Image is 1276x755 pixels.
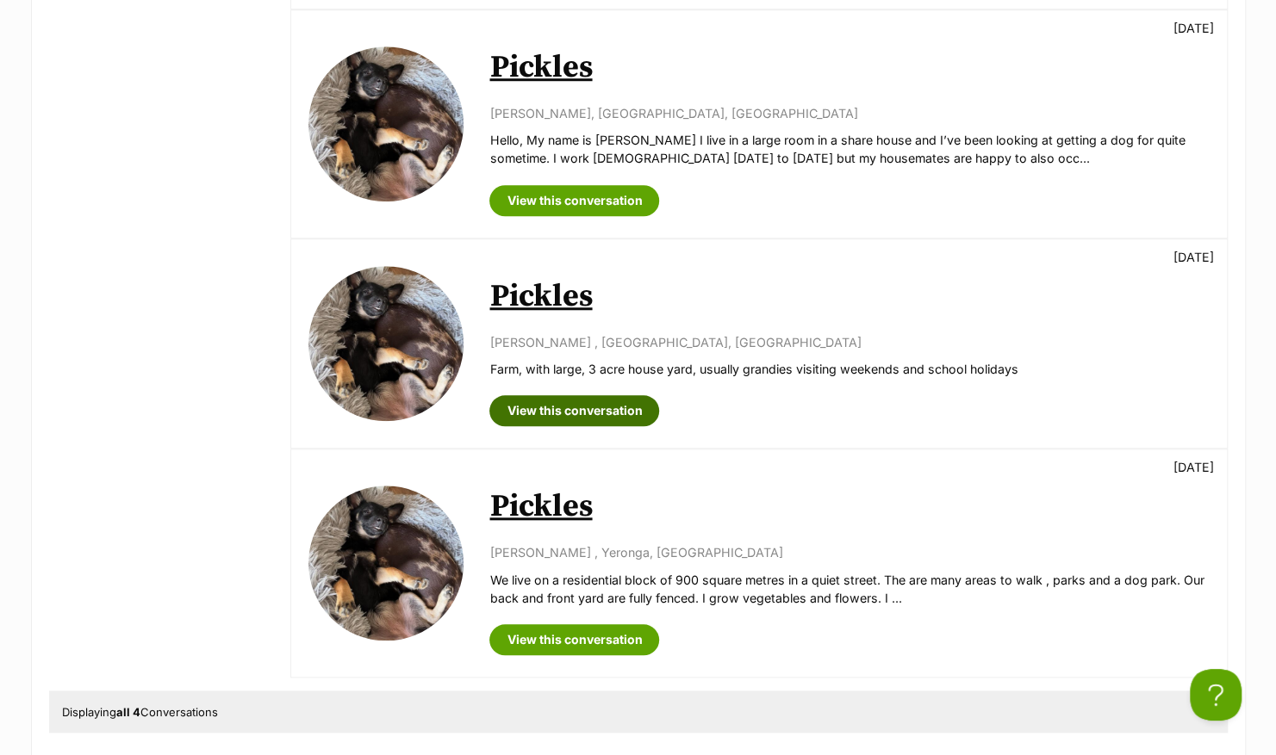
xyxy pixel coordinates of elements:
p: Hello, My name is [PERSON_NAME] I live in a large room in a share house and I’ve been looking at ... [489,131,1209,168]
p: We live on a residential block of 900 square metres in a quiet street. The are many areas to walk... [489,571,1209,608]
img: Pickles [308,486,464,641]
img: Pickles [308,46,464,201]
a: Pickles [489,487,592,526]
a: View this conversation [489,185,659,216]
p: Farm, with large, 3 acre house yard, usually grandies visiting weekends and school holidays [489,360,1209,378]
a: View this conversation [489,624,659,655]
p: [PERSON_NAME] , [GEOGRAPHIC_DATA], [GEOGRAPHIC_DATA] [489,333,1209,351]
p: [DATE] [1173,248,1214,266]
p: [DATE] [1173,19,1214,37]
p: [PERSON_NAME], [GEOGRAPHIC_DATA], [GEOGRAPHIC_DATA] [489,104,1209,122]
a: Pickles [489,277,592,316]
a: View this conversation [489,395,659,426]
strong: all 4 [116,705,140,719]
span: Displaying Conversations [62,705,218,719]
a: Pickles [489,48,592,87]
img: Pickles [308,266,464,421]
p: [PERSON_NAME] , Yeronga, [GEOGRAPHIC_DATA] [489,543,1209,561]
p: [DATE] [1173,458,1214,476]
iframe: Help Scout Beacon - Open [1190,669,1242,721]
